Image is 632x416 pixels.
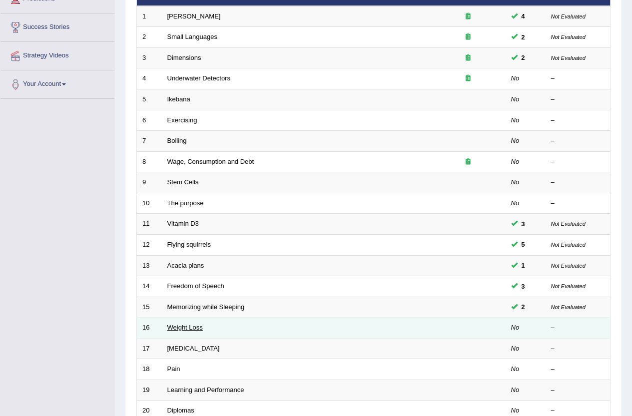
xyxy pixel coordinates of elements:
[551,344,605,354] div: –
[167,262,204,269] a: Acacia plans
[551,95,605,104] div: –
[551,74,605,83] div: –
[551,304,586,310] small: Not Evaluated
[167,282,224,290] a: Freedom of Speech
[167,199,204,207] a: The purpose
[137,27,162,48] td: 2
[518,260,529,271] span: You can still take this question
[137,380,162,401] td: 19
[137,276,162,297] td: 14
[518,281,529,292] span: You can still take this question
[518,32,529,42] span: You can still take this question
[511,386,520,394] em: No
[137,255,162,276] td: 13
[551,263,586,269] small: Not Evaluated
[167,365,180,373] a: Pain
[167,407,194,414] a: Diplomas
[137,338,162,359] td: 17
[511,324,520,331] em: No
[137,6,162,27] td: 1
[551,283,586,289] small: Not Evaluated
[551,365,605,374] div: –
[518,219,529,229] span: You can still take this question
[167,116,197,124] a: Exercising
[137,214,162,235] td: 11
[511,116,520,124] em: No
[167,386,244,394] a: Learning and Performance
[0,70,114,95] a: Your Account
[167,95,190,103] a: Ikebana
[137,47,162,68] td: 3
[551,157,605,167] div: –
[511,74,520,82] em: No
[167,178,199,186] a: Stem Cells
[551,178,605,187] div: –
[167,324,203,331] a: Weight Loss
[518,52,529,63] span: You can still take this question
[511,178,520,186] em: No
[167,137,187,144] a: Boiling
[518,239,529,250] span: You can still take this question
[167,74,230,82] a: Underwater Detectors
[167,12,221,20] a: [PERSON_NAME]
[518,11,529,21] span: You can still take this question
[137,234,162,255] td: 12
[511,407,520,414] em: No
[167,220,199,227] a: Vitamin D3
[551,116,605,125] div: –
[167,158,254,165] a: Wage, Consumption and Debt
[436,74,500,83] div: Exam occurring question
[167,345,220,352] a: [MEDICAL_DATA]
[551,242,586,248] small: Not Evaluated
[137,359,162,380] td: 18
[436,157,500,167] div: Exam occurring question
[137,89,162,110] td: 5
[436,32,500,42] div: Exam occurring question
[551,323,605,333] div: –
[511,365,520,373] em: No
[137,68,162,89] td: 4
[436,12,500,21] div: Exam occurring question
[137,151,162,172] td: 8
[551,199,605,208] div: –
[511,137,520,144] em: No
[551,136,605,146] div: –
[551,386,605,395] div: –
[0,42,114,67] a: Strategy Videos
[518,302,529,312] span: You can still take this question
[0,13,114,38] a: Success Stories
[137,193,162,214] td: 10
[511,345,520,352] em: No
[167,33,217,40] a: Small Languages
[551,221,586,227] small: Not Evaluated
[551,34,586,40] small: Not Evaluated
[436,53,500,63] div: Exam occurring question
[551,406,605,416] div: –
[137,297,162,318] td: 15
[511,95,520,103] em: No
[551,13,586,19] small: Not Evaluated
[511,158,520,165] em: No
[137,110,162,131] td: 6
[137,131,162,152] td: 7
[137,172,162,193] td: 9
[167,303,245,311] a: Memorizing while Sleeping
[511,199,520,207] em: No
[167,54,201,61] a: Dimensions
[137,318,162,339] td: 16
[551,55,586,61] small: Not Evaluated
[167,241,211,248] a: Flying squirrels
